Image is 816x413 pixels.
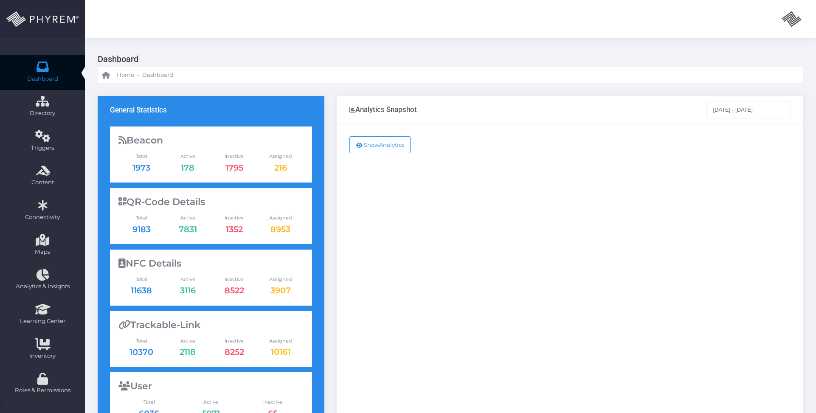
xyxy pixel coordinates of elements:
span: Inactive [211,276,257,283]
li: - [136,71,141,79]
span: Active [180,399,242,406]
span: Active [165,153,211,160]
a: 1973 [132,163,150,173]
span: Total [118,276,165,283]
span: Learning Center [6,317,79,326]
a: 8953 [270,224,290,234]
div: User [118,381,304,392]
button: ShowAnalytics [349,136,411,153]
input: Select Date Range [706,101,791,118]
span: Inactive [211,214,257,222]
a: 3907 [270,285,291,295]
span: Assigned [257,153,304,160]
div: Analytics Snapshot [349,105,417,114]
span: Analytics & Insights [6,282,79,291]
span: Inventory [6,352,79,360]
a: 11638 [131,285,152,295]
a: 216 [274,163,287,173]
div: QR-Code Details [118,197,304,208]
a: 7831 [179,224,197,234]
span: Inactive [242,399,304,406]
span: Home [117,71,134,79]
span: Total [118,214,165,222]
div: Beacon [118,135,304,146]
a: 3116 [180,285,196,295]
span: Inactive [211,337,257,345]
span: Active [165,214,211,222]
a: 10161 [271,347,290,357]
span: Assigned [257,276,304,283]
a: 10370 [129,347,153,357]
span: Content [6,178,79,187]
a: Dashboard [142,67,173,83]
a: 8252 [225,347,244,357]
a: 2118 [180,347,196,357]
a: Home [102,67,134,83]
span: Triggers [6,144,79,152]
a: 1795 [225,163,243,173]
span: Inactive [211,153,257,160]
a: 178 [181,163,194,173]
div: Trackable-Link [118,320,304,331]
div: NFC Details [118,258,304,269]
span: Roles & Permissions [6,386,79,395]
span: Connectivity [6,213,79,222]
span: Maps [35,248,50,256]
a: 8522 [225,285,244,295]
span: Active [165,276,211,283]
span: Assigned [257,337,304,345]
span: Assigned [257,214,304,222]
span: Total [118,153,165,160]
span: Dashboard [27,75,58,83]
span: Total [118,337,165,345]
span: Total [118,399,180,406]
a: 9183 [132,224,151,234]
a: 1352 [226,224,243,234]
span: Active [165,337,211,345]
span: Show [364,141,379,148]
span: Directory [6,109,79,118]
span: Dashboard [142,71,173,79]
h3: Dashboard [98,51,797,67]
h3: General Statistics [110,106,167,114]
